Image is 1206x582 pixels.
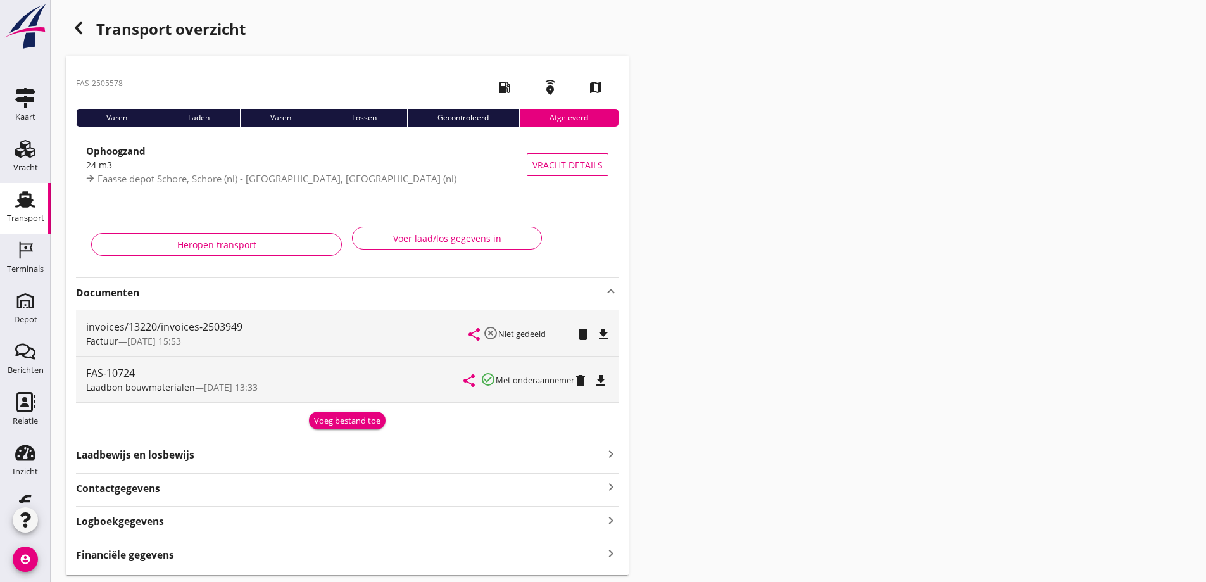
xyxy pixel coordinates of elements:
strong: Financiële gegevens [76,548,174,562]
i: delete [573,373,588,388]
div: Berichten [8,366,44,374]
i: check_circle_outline [481,372,496,387]
button: Voeg bestand toe [309,412,386,429]
div: Voeg bestand toe [314,415,380,427]
div: — [86,381,464,394]
i: file_download [596,327,611,342]
i: keyboard_arrow_right [603,446,619,462]
strong: Contactgegevens [76,481,160,496]
i: keyboard_arrow_right [603,512,619,529]
div: Terminals [7,265,44,273]
div: Laden [158,109,240,127]
div: Varen [76,109,158,127]
strong: Ophoogzand [86,144,146,157]
strong: Laadbewijs en losbewijs [76,448,603,462]
strong: Documenten [76,286,603,300]
span: Faasse depot Schore, Schore (nl) - [GEOGRAPHIC_DATA], [GEOGRAPHIC_DATA] (nl) [97,172,456,185]
button: Vracht details [527,153,608,176]
div: Afgeleverd [519,109,619,127]
span: Laadbon bouwmaterialen [86,381,195,393]
div: Kaart [15,113,35,121]
button: Voer laad/los gegevens in [352,227,542,250]
div: Transport [7,214,44,222]
i: account_circle [13,547,38,572]
i: emergency_share [532,70,568,105]
i: share [462,373,477,388]
i: share [467,327,482,342]
img: logo-small.a267ee39.svg [3,3,48,50]
div: Heropen transport [102,238,331,251]
div: Depot [14,315,37,324]
span: Vracht details [532,158,603,172]
i: map [578,70,613,105]
i: keyboard_arrow_right [603,545,619,562]
i: keyboard_arrow_up [603,284,619,299]
span: [DATE] 13:33 [204,381,258,393]
i: file_download [593,373,608,388]
div: Transport overzicht [66,15,629,46]
a: Ophoogzand24 m3Faasse depot Schore, Schore (nl) - [GEOGRAPHIC_DATA], [GEOGRAPHIC_DATA] (nl)Vracht... [76,137,619,193]
p: FAS-2505578 [76,78,123,89]
button: Heropen transport [91,233,342,256]
div: Inzicht [13,467,38,476]
small: Niet gedeeld [498,328,546,339]
span: Factuur [86,335,118,347]
div: FAS-10724 [86,365,464,381]
i: delete [575,327,591,342]
div: Varen [240,109,322,127]
i: keyboard_arrow_right [603,479,619,496]
div: invoices/13220/invoices-2503949 [86,319,469,334]
small: Met onderaannemer [496,374,574,386]
div: 24 m3 [86,158,527,172]
span: [DATE] 15:53 [127,335,181,347]
div: Relatie [13,417,38,425]
div: Vracht [13,163,38,172]
i: local_gas_station [487,70,522,105]
div: Voer laad/los gegevens in [363,232,531,245]
strong: Logboekgegevens [76,514,164,529]
div: Gecontroleerd [407,109,519,127]
div: — [86,334,469,348]
i: highlight_off [483,326,498,341]
div: Lossen [322,109,407,127]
